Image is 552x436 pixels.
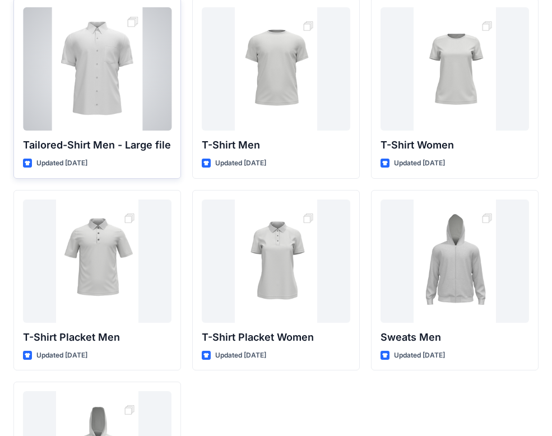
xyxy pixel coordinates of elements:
p: Updated [DATE] [394,350,445,361]
a: T-Shirt Women [381,7,529,131]
p: Updated [DATE] [36,157,87,169]
a: Tailored-Shirt Men - Large file [23,7,171,131]
p: Updated [DATE] [394,157,445,169]
p: Updated [DATE] [36,350,87,361]
p: T-Shirt Women [381,137,529,153]
p: T-Shirt Men [202,137,350,153]
p: T-Shirt Placket Men [23,330,171,345]
a: T-Shirt Placket Men [23,200,171,323]
p: Sweats Men [381,330,529,345]
p: Tailored-Shirt Men - Large file [23,137,171,153]
p: Updated [DATE] [215,157,266,169]
p: Updated [DATE] [215,350,266,361]
a: T-Shirt Placket Women [202,200,350,323]
p: T-Shirt Placket Women [202,330,350,345]
a: Sweats Men [381,200,529,323]
a: T-Shirt Men [202,7,350,131]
